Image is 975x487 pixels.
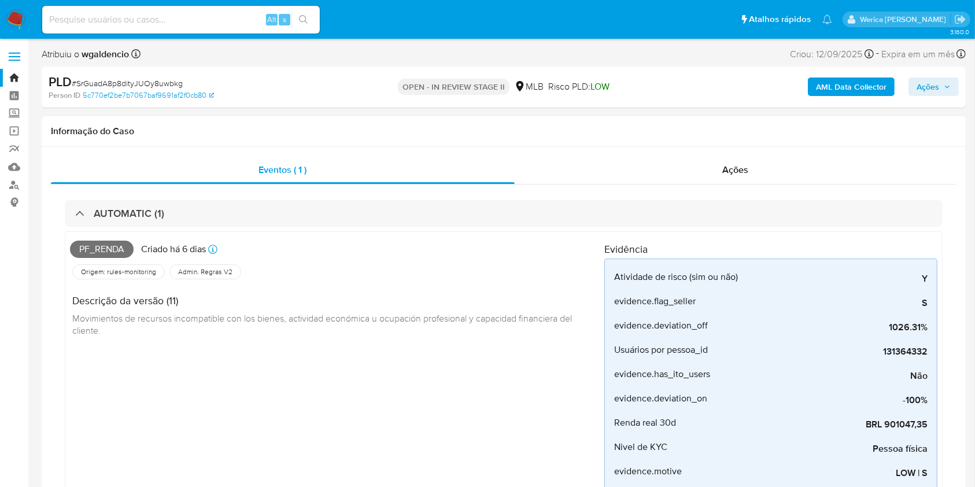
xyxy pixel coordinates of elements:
[42,48,129,61] span: Atribuiu o
[65,200,943,227] div: AUTOMATIC (1)
[514,80,544,93] div: MLB
[72,312,574,337] span: Movimientos de recursos incompatible con los bienes, actividad económica u ocupación profesional ...
[49,90,80,101] b: Person ID
[590,80,610,93] span: LOW
[749,13,811,25] span: Atalhos rápidos
[816,78,887,96] b: AML Data Collector
[259,163,307,176] span: Eventos ( 1 )
[954,13,966,25] a: Sair
[398,79,509,95] p: OPEN - IN REVIEW STAGE II
[881,48,955,61] span: Expira em um mês
[908,78,959,96] button: Ações
[283,14,286,25] span: s
[860,14,950,25] p: werica.jgaldencio@mercadolivre.com
[917,78,939,96] span: Ações
[49,72,72,91] b: PLD
[822,14,832,24] a: Notificações
[548,80,610,93] span: Risco PLD:
[51,126,956,137] h1: Informação do Caso
[141,243,206,256] p: Criado há 6 dias
[790,46,874,62] div: Criou: 12/09/2025
[876,46,879,62] span: -
[94,207,164,220] h3: AUTOMATIC (1)
[79,47,129,61] b: wgaldencio
[42,12,320,27] input: Pesquise usuários ou casos...
[70,241,134,258] span: Pf_renda
[291,12,315,28] button: search-icon
[808,78,895,96] button: AML Data Collector
[72,294,595,307] h4: Descrição da versão (11)
[80,267,157,276] span: Origem: rules-monitoring
[723,163,749,176] span: Ações
[83,90,214,101] a: 5c770ef2be7b7067baf9691af2f0cb80
[177,267,234,276] span: Admin. Regras V2
[72,78,183,89] span: # SrGuadA8p8dityJUOy8uwbkg
[267,14,276,25] span: Alt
